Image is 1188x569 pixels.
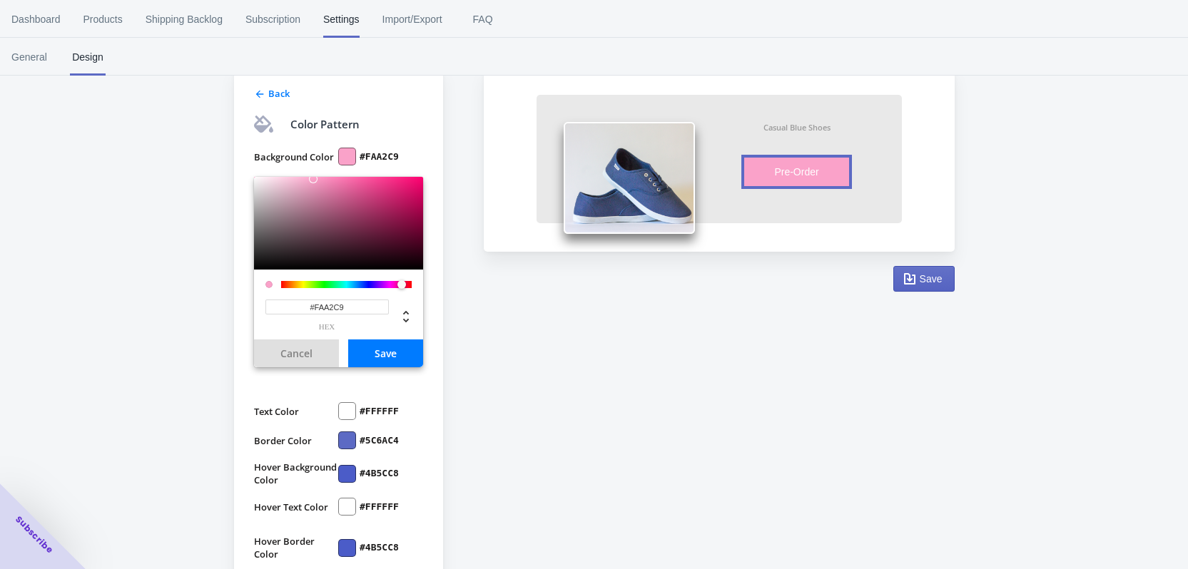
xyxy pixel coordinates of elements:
[360,501,399,513] label: #FFFFFF
[245,1,300,38] span: Subscription
[254,498,339,516] label: Hover Text Color
[70,39,106,76] span: Design
[268,87,290,100] span: Back
[11,39,47,76] span: General
[920,273,943,284] span: Save
[348,339,423,367] button: Save
[290,116,360,133] div: Color Pattern
[254,339,339,367] button: Cancel
[11,1,61,38] span: Dashboard
[465,1,501,38] span: FAQ
[360,150,399,163] label: #FAA2C9
[13,513,56,556] span: Subscribe
[360,541,399,554] label: #4B5CC8
[265,323,389,331] span: hex
[146,1,223,38] span: Shipping Backlog
[763,122,831,133] div: Casual Blue Shoes
[360,434,399,447] label: #5C6AC4
[254,431,339,449] label: Border Color
[564,122,695,234] img: shoes.png
[382,1,442,38] span: Import/Export
[893,266,955,292] button: Save
[360,405,399,418] label: #FFFFFF
[254,148,339,165] label: Background Color
[254,402,339,420] label: Text Color
[360,467,399,480] label: #4B5CC8
[323,1,360,38] span: Settings
[254,535,339,560] label: Hover Border Color
[83,1,123,38] span: Products
[254,461,339,486] label: Hover Background Color
[741,155,852,189] button: Pre-Order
